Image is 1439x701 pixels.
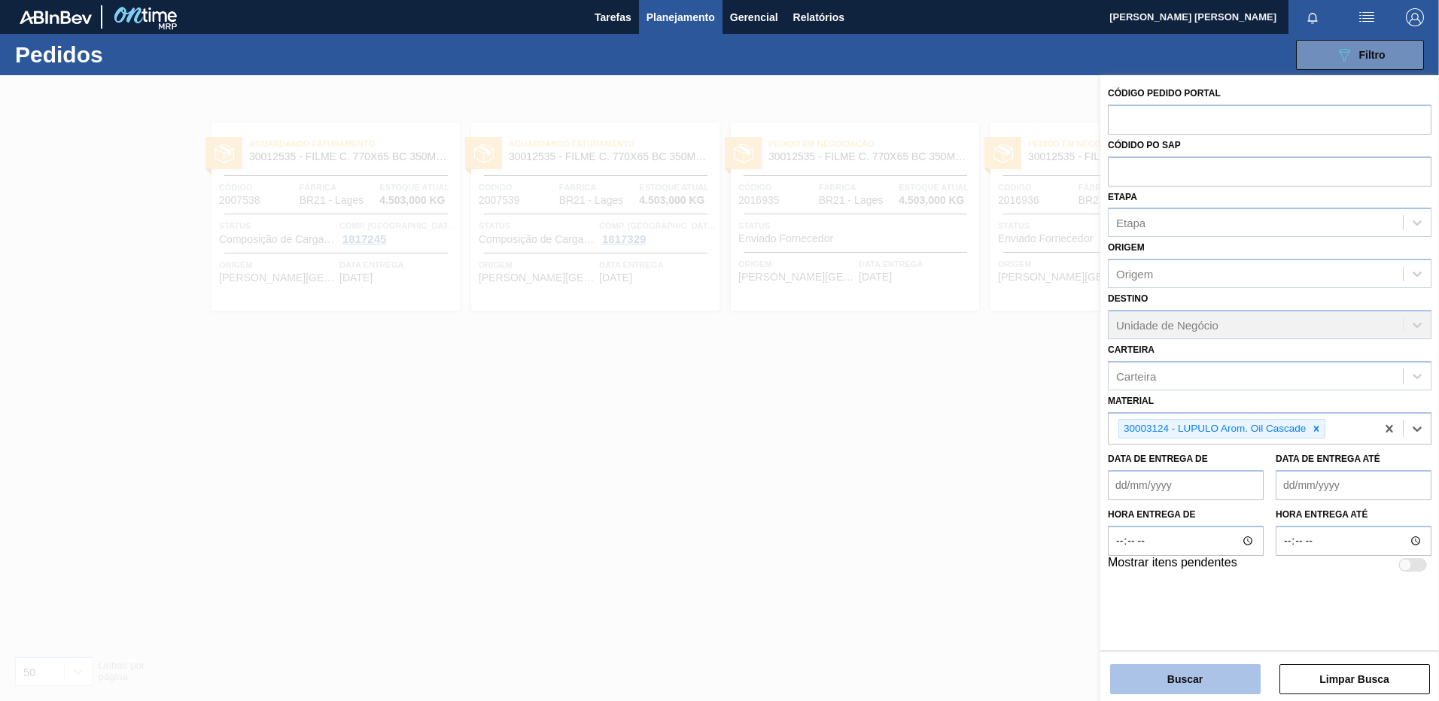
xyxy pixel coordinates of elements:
div: Origem [1116,268,1153,281]
label: Origem [1108,242,1145,253]
span: Tarefas [595,8,631,26]
input: dd/mm/yyyy [1108,470,1264,500]
img: userActions [1358,8,1376,26]
div: Carteira [1116,369,1156,382]
input: dd/mm/yyyy [1276,470,1431,500]
button: Filtro [1296,40,1424,70]
label: Mostrar itens pendentes [1108,556,1237,574]
label: Hora entrega até [1276,504,1431,526]
span: Gerencial [730,8,778,26]
label: Destino [1108,293,1148,304]
button: Notificações [1288,7,1337,28]
label: Códido PO SAP [1108,140,1181,150]
img: TNhmsLtSVTkK8tSr43FrP2fwEKptu5GPRR3wAAAABJRU5ErkJggg== [20,11,92,24]
div: Etapa [1116,217,1145,229]
span: Relatórios [793,8,844,26]
h1: Pedidos [15,46,240,63]
span: Filtro [1359,49,1386,61]
img: Logout [1406,8,1424,26]
div: 30003124 - LUPULO Arom. Oil Cascade [1119,420,1308,439]
label: Material [1108,396,1154,406]
label: Hora entrega de [1108,504,1264,526]
span: Planejamento [646,8,715,26]
label: Carteira [1108,344,1155,355]
label: Data de Entrega até [1276,454,1380,464]
label: Data de Entrega de [1108,454,1208,464]
label: Etapa [1108,192,1137,202]
label: Código Pedido Portal [1108,88,1221,99]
